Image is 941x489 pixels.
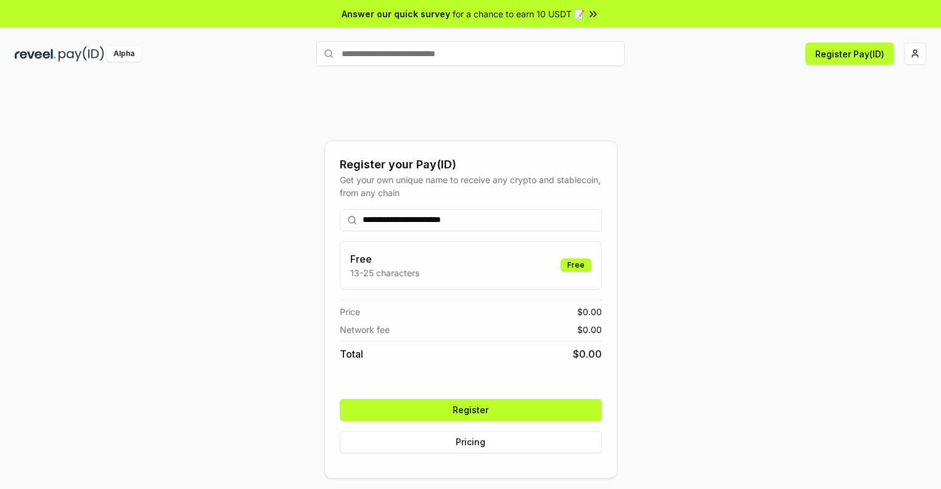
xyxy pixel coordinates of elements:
[350,266,419,279] p: 13-25 characters
[577,323,602,336] span: $ 0.00
[340,399,602,421] button: Register
[340,173,602,199] div: Get your own unique name to receive any crypto and stablecoin, from any chain
[59,46,104,62] img: pay_id
[340,323,390,336] span: Network fee
[340,156,602,173] div: Register your Pay(ID)
[342,7,450,20] span: Answer our quick survey
[805,43,894,65] button: Register Pay(ID)
[340,347,363,361] span: Total
[107,46,141,62] div: Alpha
[340,305,360,318] span: Price
[15,46,56,62] img: reveel_dark
[561,258,591,272] div: Free
[350,252,419,266] h3: Free
[573,347,602,361] span: $ 0.00
[453,7,585,20] span: for a chance to earn 10 USDT 📝
[577,305,602,318] span: $ 0.00
[340,431,602,453] button: Pricing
